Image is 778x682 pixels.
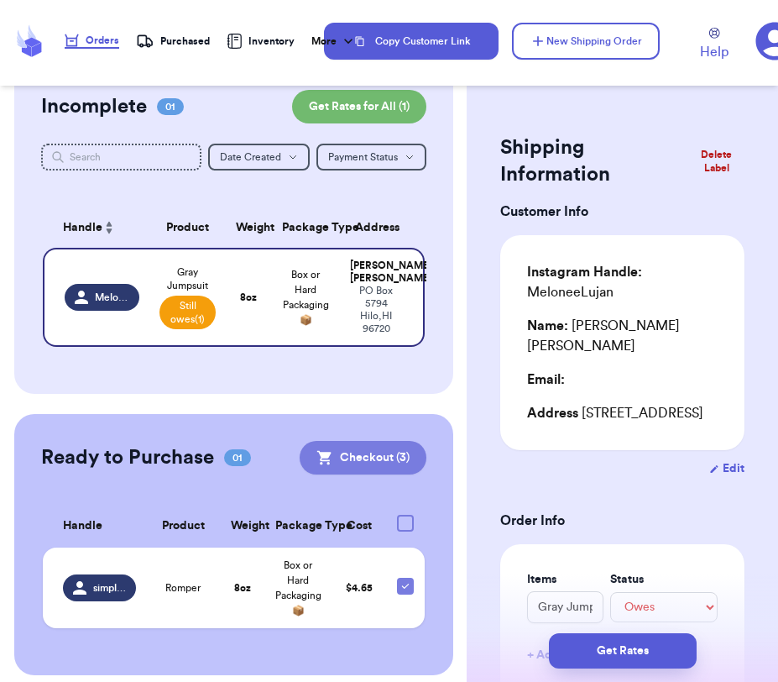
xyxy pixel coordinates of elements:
[682,141,751,181] button: Delete Label
[65,34,119,49] a: Orders
[226,207,272,248] th: Weight
[527,262,718,302] div: MeloneeLujan
[324,23,499,60] button: Copy Customer Link
[527,571,603,588] label: Items
[65,34,119,47] div: Orders
[527,319,568,333] span: Name:
[275,560,321,616] span: Box or Hard Packaging 📦
[41,444,214,471] h2: Ready to Purchase
[240,292,257,302] strong: 8 oz
[610,571,718,588] label: Status
[350,285,402,335] div: PO Box 5794 Hilo , HI 96720
[527,265,642,279] span: Instagram Handle:
[272,207,341,248] th: Package Type
[136,33,210,50] a: Purchased
[311,33,357,50] div: More
[709,460,744,477] button: Edit
[95,291,129,304] span: MeloneeLujan
[234,583,251,593] strong: 8 oz
[527,316,718,356] div: [PERSON_NAME] [PERSON_NAME]
[149,207,226,248] th: Product
[102,218,116,238] button: Sort ascending
[265,505,332,548] th: Package Type
[159,296,216,329] span: Still owes (1)
[527,373,565,386] span: Email:
[220,152,281,162] span: Date Created
[300,441,426,475] button: Checkout (3)
[41,144,201,170] input: Search
[41,93,147,120] h2: Incomplete
[93,581,127,595] span: simplyjinelley
[227,34,295,49] a: Inventory
[146,505,220,548] th: Product
[208,144,310,170] button: Date Created
[292,90,426,123] button: Get Rates for All (1)
[340,207,424,248] th: Address
[500,511,744,531] h3: Order Info
[700,42,728,62] span: Help
[527,403,718,423] div: [STREET_ADDRESS]
[700,28,728,62] a: Help
[500,202,744,222] h3: Customer Info
[332,505,387,548] th: Cost
[346,583,373,593] span: $ 4.65
[350,260,402,285] div: [PERSON_NAME] [PERSON_NAME]
[512,23,660,60] button: New Shipping Order
[63,219,102,237] span: Handle
[500,134,688,188] h2: Shipping Information
[328,152,398,162] span: Payment Status
[221,505,265,548] th: Weight
[316,144,426,170] button: Payment Status
[159,265,216,292] span: Gray Jumpsuit
[224,449,251,466] span: 01
[549,633,697,669] button: Get Rates
[527,407,578,420] span: Address
[283,270,329,325] span: Box or Hard Packaging 📦
[63,517,102,535] span: Handle
[157,98,184,115] span: 01
[165,581,201,595] span: Romper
